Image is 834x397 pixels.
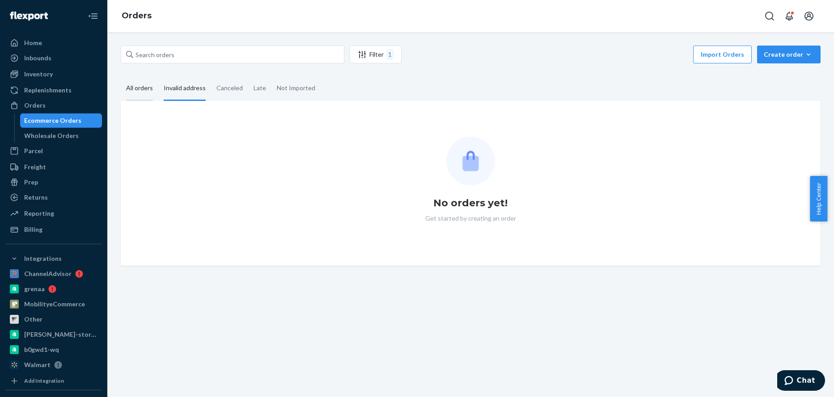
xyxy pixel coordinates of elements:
a: [PERSON_NAME]-store-test [5,327,102,342]
a: Reporting [5,206,102,221]
a: Billing [5,222,102,237]
div: grenaa [24,284,45,293]
div: Wholesale Orders [25,131,79,140]
button: Open account menu [800,7,818,25]
div: Other [24,315,42,324]
button: Filter [350,46,402,63]
div: Home [24,38,42,47]
div: Returns [24,193,48,202]
a: b0gwd1-wq [5,343,102,357]
a: Returns [5,190,102,205]
button: Open Search Box [761,7,779,25]
div: Filter [350,49,401,60]
button: Close Navigation [84,7,102,25]
div: Inbounds [24,54,51,63]
div: Parcel [24,146,43,155]
div: ChannelAdvisor [24,269,72,278]
div: MobilityeCommerce [24,300,85,309]
a: Walmart [5,358,102,372]
a: ChannelAdvisor [5,267,102,281]
div: Invalid address [164,76,206,101]
div: Inventory [24,70,53,79]
a: Orders [5,98,102,113]
a: Home [5,36,102,50]
a: Ecommerce Orders [20,113,102,128]
div: Add Integration [24,377,64,384]
a: Inbounds [5,51,102,65]
div: [PERSON_NAME]-store-test [24,330,99,339]
img: Flexport logo [10,12,48,21]
div: Late [254,76,266,100]
div: Orders [24,101,46,110]
div: Ecommerce Orders [25,116,82,125]
div: All orders [126,76,153,101]
div: Integrations [24,254,62,263]
button: Import Orders [693,46,752,63]
div: Create order [764,50,814,59]
a: grenaa [5,282,102,296]
ol: breadcrumbs [114,3,159,29]
button: Open notifications [780,7,798,25]
input: Search orders [121,46,344,63]
p: Get started by creating an order [425,214,516,223]
div: Prep [24,178,38,187]
div: Not Imported [277,76,315,100]
div: Walmart [24,360,51,369]
div: Canceled [216,76,243,100]
div: Reporting [24,209,54,218]
a: Inventory [5,67,102,81]
a: Orders [122,11,152,21]
button: Help Center [810,176,827,221]
a: Wholesale Orders [20,129,102,143]
div: 1 [386,49,394,60]
h1: No orders yet! [434,196,508,210]
a: Prep [5,175,102,189]
div: Replenishments [24,86,72,95]
a: Freight [5,160,102,174]
button: Create order [757,46,821,63]
div: Freight [24,163,46,171]
a: MobilityeCommerce [5,297,102,311]
a: Parcel [5,144,102,158]
div: Billing [24,225,42,234]
a: Add Integration [5,376,102,386]
div: b0gwd1-wq [24,345,59,354]
button: Integrations [5,251,102,266]
a: Other [5,312,102,326]
iframe: Opens a widget where you can chat to one of our agents [777,370,825,393]
a: Replenishments [5,83,102,97]
img: Empty list [446,137,495,185]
